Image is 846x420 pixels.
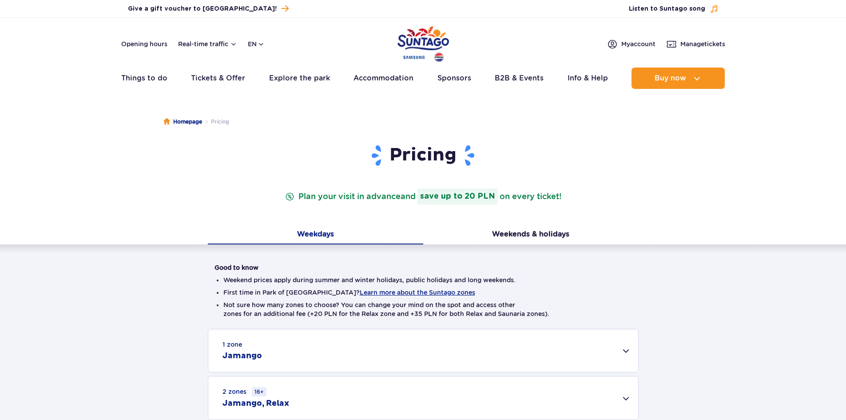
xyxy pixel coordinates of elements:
a: Explore the park [269,68,330,89]
a: Park of Poland [397,22,449,63]
a: Info & Help [568,68,608,89]
button: Real-time traffic [178,40,237,48]
a: B2B & Events [495,68,544,89]
button: Buy now [632,68,725,89]
li: First time in Park of [GEOGRAPHIC_DATA]? [223,288,623,297]
button: en [248,40,265,48]
button: Listen to Suntago song [629,4,719,13]
span: My account [621,40,655,48]
small: 1 zone [222,340,242,349]
a: Myaccount [607,39,655,49]
small: 2 zones [222,387,266,396]
strong: Good to know [214,264,258,271]
button: Weekends & holidays [423,226,639,244]
a: Opening hours [121,40,167,48]
span: Listen to Suntago song [629,4,705,13]
a: Sponsors [437,68,471,89]
button: Weekdays [208,226,423,244]
h2: Jamango, Relax [222,398,289,409]
a: Accommodation [353,68,413,89]
a: Homepage [163,117,202,126]
li: Weekend prices apply during summer and winter holidays, public holidays and long weekends. [223,276,623,284]
h1: Pricing [214,144,632,167]
p: Plan your visit in advance on every ticket! [283,188,563,204]
a: Tickets & Offer [191,68,245,89]
span: Buy now [655,74,686,82]
span: Manage tickets [680,40,725,48]
h2: Jamango [222,351,262,361]
button: Learn more about the Suntago zones [360,289,475,296]
li: Not sure how many zones to choose? You can change your mind on the spot and access other zones fo... [223,300,623,318]
a: Give a gift voucher to [GEOGRAPHIC_DATA]! [128,3,289,15]
li: Pricing [202,117,229,126]
strong: save up to 20 PLN [417,188,498,204]
span: Give a gift voucher to [GEOGRAPHIC_DATA]! [128,4,277,13]
a: Things to do [121,68,167,89]
small: 16+ [252,387,266,396]
a: Managetickets [666,39,725,49]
